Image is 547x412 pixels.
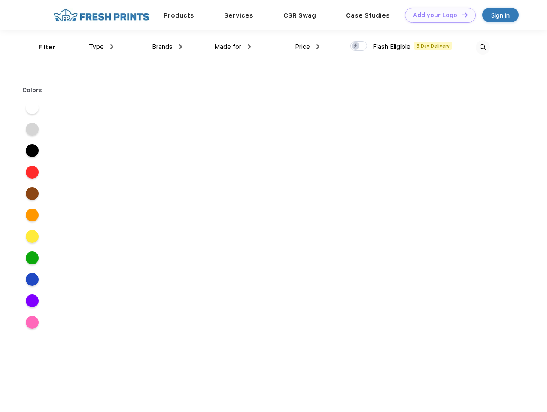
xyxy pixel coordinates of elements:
div: Sign in [491,10,510,20]
div: Colors [16,86,49,95]
span: Flash Eligible [373,43,410,51]
a: Sign in [482,8,519,22]
span: Made for [214,43,241,51]
img: desktop_search.svg [476,40,490,55]
img: fo%20logo%202.webp [51,8,152,23]
img: DT [462,12,468,17]
span: Brands [152,43,173,51]
span: Price [295,43,310,51]
div: Filter [38,42,56,52]
a: Products [164,12,194,19]
img: dropdown.png [248,44,251,49]
img: dropdown.png [316,44,319,49]
span: Type [89,43,104,51]
img: dropdown.png [110,44,113,49]
span: 5 Day Delivery [414,42,452,50]
img: dropdown.png [179,44,182,49]
div: Add your Logo [413,12,457,19]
